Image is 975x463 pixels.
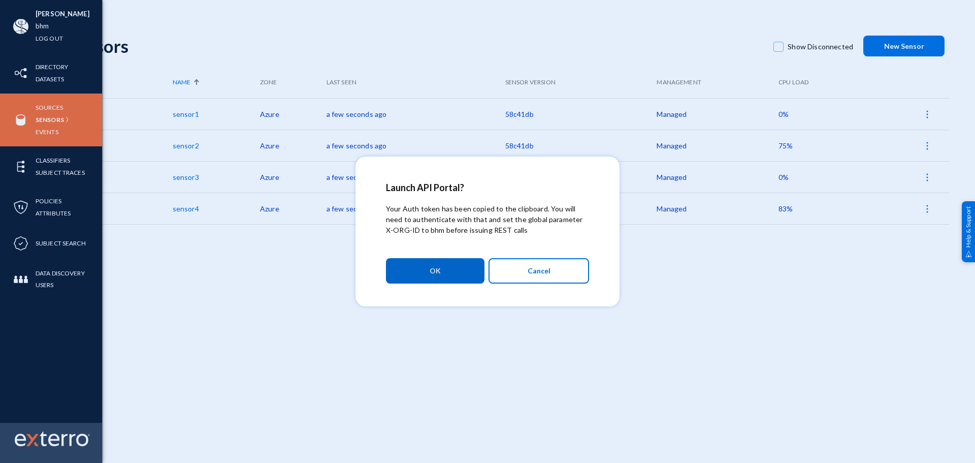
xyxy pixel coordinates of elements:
[528,262,550,280] span: Cancel
[430,262,441,280] span: OK
[386,203,589,235] p: Your Auth token has been copied to the clipboard. You will need to authenticate with that and set...
[386,182,589,193] h2: Launch API Portal?
[489,258,589,284] button: Cancel
[386,258,484,284] button: OK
